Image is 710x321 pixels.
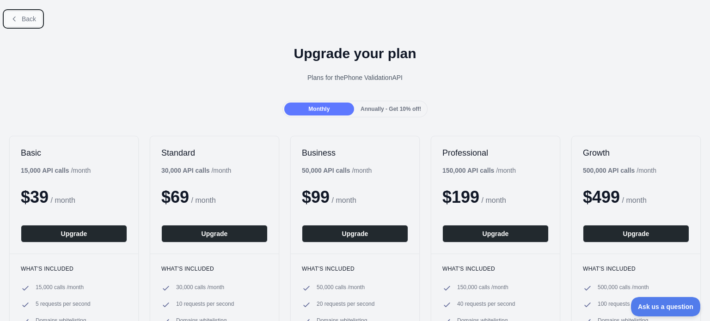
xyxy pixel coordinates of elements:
[161,147,268,158] h2: Standard
[442,166,516,175] div: / month
[631,297,701,316] iframe: Toggle Customer Support
[583,188,620,206] span: $ 499
[583,167,635,174] b: 500,000 API calls
[442,147,549,158] h2: Professional
[583,166,656,175] div: / month
[302,147,408,158] h2: Business
[442,188,479,206] span: $ 199
[583,147,689,158] h2: Growth
[302,166,372,175] div: / month
[302,167,350,174] b: 50,000 API calls
[442,167,494,174] b: 150,000 API calls
[302,188,330,206] span: $ 99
